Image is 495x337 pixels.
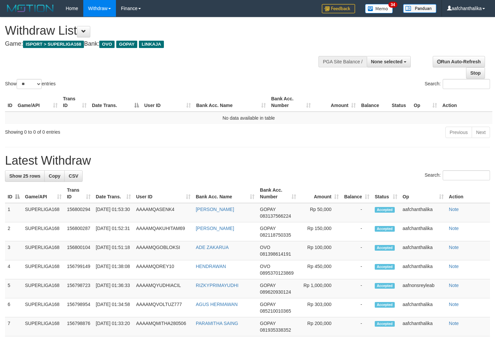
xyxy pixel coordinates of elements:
[116,41,137,48] span: GOPAY
[5,41,323,47] h4: Game: Bank:
[472,127,490,138] a: Next
[446,184,490,203] th: Action
[411,93,440,112] th: Op: activate to sort column ascending
[260,213,291,219] span: Copy 083137566224 to clipboard
[268,93,313,112] th: Bank Acc. Number: activate to sort column ascending
[93,279,134,298] td: [DATE] 01:36:33
[196,283,239,288] a: RIZKYPRIMAYUDHI
[260,270,293,276] span: Copy 0895370123869 to clipboard
[5,260,22,279] td: 4
[375,302,395,308] span: Accepted
[375,283,395,289] span: Accepted
[99,41,115,48] span: OVO
[400,317,446,336] td: aafchanthalika
[5,222,22,241] td: 2
[134,298,193,317] td: AAAAMQVOLTUZ777
[93,241,134,260] td: [DATE] 01:51:18
[260,232,291,238] span: Copy 082118750335 to clipboard
[449,264,459,269] a: Note
[299,241,341,260] td: Rp 100,000
[196,207,234,212] a: [PERSON_NAME]
[299,260,341,279] td: Rp 450,000
[260,289,291,295] span: Copy 089620930124 to clipboard
[299,203,341,222] td: Rp 50,000
[260,327,291,333] span: Copy 081935338352 to clipboard
[341,203,372,222] td: -
[367,56,411,67] button: None selected
[22,241,64,260] td: SUPERLIGA168
[425,170,490,180] label: Search:
[443,170,490,180] input: Search:
[449,207,459,212] a: Note
[375,226,395,232] span: Accepted
[22,203,64,222] td: SUPERLIGA168
[5,279,22,298] td: 5
[134,260,193,279] td: AAAAMQDREY10
[196,264,226,269] a: HENDRAWAN
[93,317,134,336] td: [DATE] 01:33:20
[60,93,89,112] th: Trans ID: activate to sort column ascending
[193,184,257,203] th: Bank Acc. Name: activate to sort column ascending
[22,279,64,298] td: SUPERLIGA168
[5,184,22,203] th: ID: activate to sort column descending
[64,203,93,222] td: 156800294
[5,126,201,135] div: Showing 0 to 0 of 0 entries
[64,260,93,279] td: 156799149
[93,184,134,203] th: Date Trans.: activate to sort column ascending
[93,260,134,279] td: [DATE] 01:38:08
[341,241,372,260] td: -
[375,207,395,213] span: Accepted
[400,203,446,222] td: aafchanthalika
[134,279,193,298] td: AAAAMQYUDHIACIL
[260,251,291,257] span: Copy 081398614191 to clipboard
[5,3,56,13] img: MOTION_logo.png
[5,79,56,89] label: Show entries
[5,112,492,124] td: No data available in table
[449,226,459,231] a: Note
[5,317,22,336] td: 7
[196,245,229,250] a: ADE ZAKARUA
[5,24,323,37] h1: Withdraw List
[260,207,275,212] span: GOPAY
[15,93,60,112] th: Game/API: activate to sort column ascending
[375,321,395,327] span: Accepted
[365,4,393,13] img: Button%20Memo.svg
[371,59,403,64] span: None selected
[5,203,22,222] td: 1
[299,222,341,241] td: Rp 150,000
[196,226,234,231] a: [PERSON_NAME]
[341,222,372,241] td: -
[299,279,341,298] td: Rp 1,000,000
[440,93,492,112] th: Action
[64,241,93,260] td: 156800104
[194,93,268,112] th: Bank Acc. Name: activate to sort column ascending
[64,184,93,203] th: Trans ID: activate to sort column ascending
[5,154,490,167] h1: Latest Withdraw
[449,283,459,288] a: Note
[9,173,40,179] span: Show 25 rows
[388,2,397,8] span: 34
[341,260,372,279] td: -
[5,170,45,182] a: Show 25 rows
[260,245,270,250] span: OVO
[93,298,134,317] td: [DATE] 01:34:58
[22,222,64,241] td: SUPERLIGA168
[341,279,372,298] td: -
[299,317,341,336] td: Rp 200,000
[313,93,358,112] th: Amount: activate to sort column ascending
[433,56,485,67] a: Run Auto-Refresh
[299,184,341,203] th: Amount: activate to sort column ascending
[260,226,275,231] span: GOPAY
[260,283,275,288] span: GOPAY
[341,298,372,317] td: -
[196,321,238,326] a: PARAMITHA SAING
[23,41,84,48] span: ISPORT > SUPERLIGA168
[400,222,446,241] td: aafchanthalika
[22,260,64,279] td: SUPERLIGA168
[93,203,134,222] td: [DATE] 01:53:30
[139,41,164,48] span: LINKAJA
[449,302,459,307] a: Note
[341,317,372,336] td: -
[22,317,64,336] td: SUPERLIGA168
[400,298,446,317] td: aafchanthalika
